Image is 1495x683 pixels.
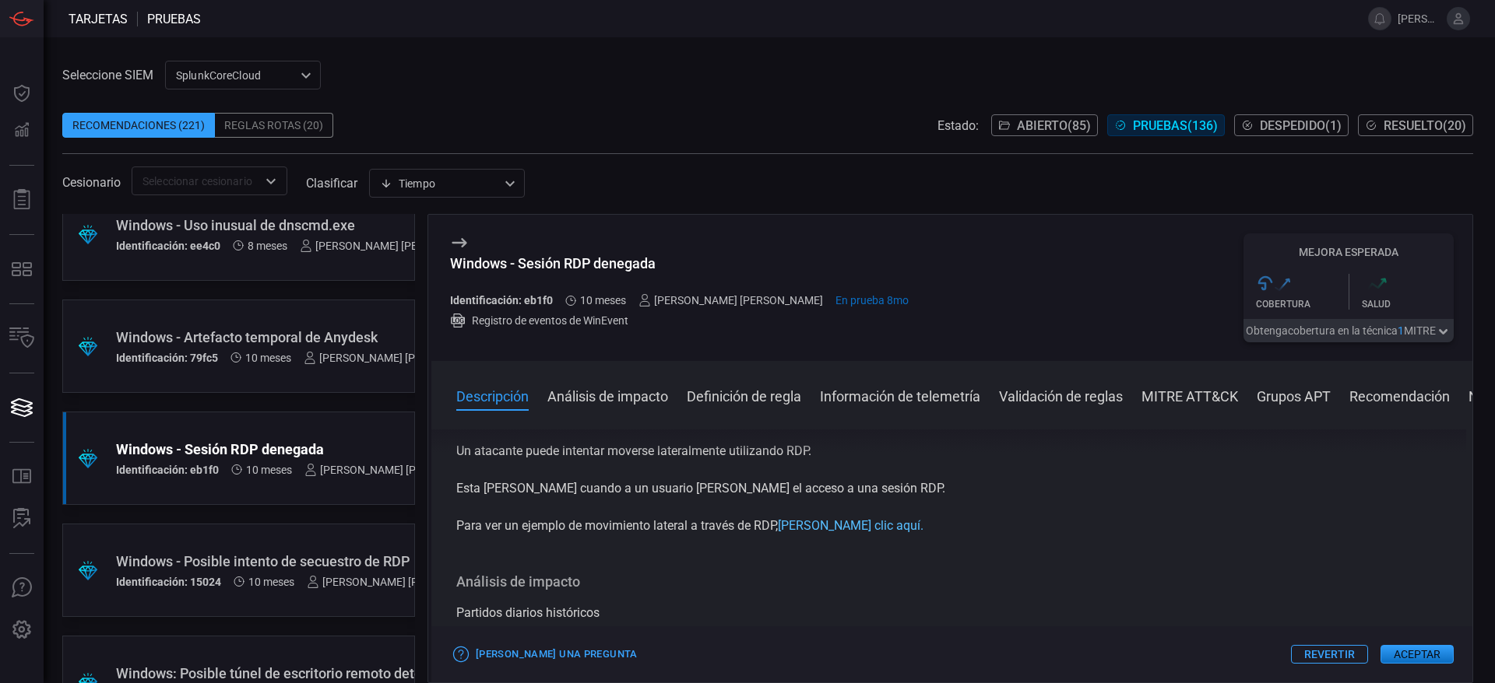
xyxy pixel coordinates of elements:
font: Recomendación [1349,388,1450,405]
button: Preferencias [3,611,40,649]
font: Identificación: eb1f0 [450,294,553,306]
font: clasificar [306,176,357,191]
button: Obtengacobertura en la técnica1MITRE [1243,319,1454,342]
div: Windows - Sesión RDP denegada [450,255,909,271]
font: [PERSON_NAME] [PERSON_NAME] [319,352,488,364]
span: 28 de octubre de 2024, 7:52 a. m. [248,576,294,588]
font: Tiempo [399,177,435,190]
div: Windows - Artefacto temporal de Anydesk [116,329,574,345]
font: pruebas [147,12,201,26]
button: Inventario [3,320,40,357]
span: 28 de octubre de 2024, 7:52 a. m. [580,294,626,306]
button: Información de telemetría [820,386,980,405]
font: Salud [1362,299,1391,310]
font: Identificación: ee4c0 [116,240,220,252]
font: En prueba [835,294,885,306]
button: Abierto [260,170,282,192]
span: 9 de diciembre de 2024, 11:04 a. m. [248,240,287,252]
button: Panel [3,75,40,112]
font: Cobertura [1256,299,1310,310]
div: Windows: Posible túnel de escritorio remoto detectado a través de SSH [116,665,572,681]
font: [PERSON_NAME] [PERSON_NAME] [654,294,823,306]
span: 28 de octubre de 2024, 8:09 a. m. [245,352,291,364]
font: 136 [1192,118,1213,133]
font: Registro de eventos de WinEvent [472,314,628,327]
font: ) [1337,118,1342,133]
font: 8mo [887,294,909,306]
font: Resuelto [1384,118,1443,133]
button: Definición de regla [687,386,801,405]
button: Tarjetas [3,389,40,426]
font: Windows - Posible intento de secuestro de RDP [116,553,410,569]
font: Despedido [1260,118,1325,133]
font: Windows - Sesión RDP denegada [450,255,656,271]
font: 1 [1330,118,1337,133]
font: Identificación: 79fc5 [116,352,218,364]
font: Cesionario [62,175,121,190]
font: Información de telemetría [820,388,980,405]
font: ) [1462,118,1466,133]
font: Para ver un ejemplo de movimiento lateral a través de RDP, [456,518,778,533]
button: Pruebas(136) [1107,114,1225,136]
font: [PERSON_NAME] [PERSON_NAME] [320,464,489,476]
a: [PERSON_NAME] clic aquí. [778,518,923,533]
input: Seleccionar cesionario [136,171,257,191]
font: 8 meses [248,240,287,252]
button: Despedido(1) [1234,114,1349,136]
font: Esta [PERSON_NAME] cuando a un usuario [PERSON_NAME] el acceso a una sesión RDP. [456,481,945,496]
font: Aceptar [1394,648,1440,660]
div: Windows - Sesión RDP denegada [116,441,575,457]
font: Identificación: 15024 [116,576,221,588]
font: 10 meses [580,294,626,306]
button: Análisis de impacto [547,386,668,405]
font: Identificación: eb1f0 [116,464,219,476]
font: Revertir [1304,648,1355,660]
button: Aceptar [1381,645,1454,664]
button: Resuelto(20) [1358,114,1473,136]
font: 20 [1448,118,1462,133]
button: Detecciones [3,112,40,149]
font: ) [1086,118,1091,133]
button: Catálogo de reglas [3,458,40,496]
font: Mejora esperada [1299,246,1398,258]
font: [PERSON_NAME] una pregunta [476,648,638,660]
button: Recomendación [1349,386,1450,405]
font: [PERSON_NAME] [PERSON_NAME] [315,240,484,252]
font: 10 meses [245,352,291,364]
font: 85 [1072,118,1086,133]
font: [PERSON_NAME] [PERSON_NAME] [322,576,491,588]
button: Haznos una pregunta [3,569,40,607]
font: Análisis de impacto [456,573,580,590]
font: Windows - Uso inusual de dnscmd.exe [116,217,355,233]
button: [PERSON_NAME] una pregunta [450,643,642,667]
span: 28 de octubre de 2024, 7:52 a. m. [246,464,292,476]
button: Grupos APT [1257,386,1331,405]
font: Windows - Sesión RDP denegada [116,441,324,457]
font: ( [1187,118,1192,133]
button: ANÁLISIS DE ALERTAS [3,500,40,538]
font: Abierto [1017,118,1068,133]
font: Validación de reglas [999,388,1123,405]
div: Windows - Uso inusual de dnscmd.exe [116,217,570,233]
font: Obtenga [1246,324,1288,337]
font: Reglas rotas (20) [224,119,323,131]
font: Recomendaciones (221) [72,119,205,131]
span: 11 de diciembre de 2024, 16:27 [835,294,909,306]
button: Validación de reglas [999,386,1123,405]
font: MITRE [1404,324,1436,337]
font: Grupos APT [1257,388,1331,405]
font: Partidos diarios históricos [456,605,600,620]
button: Descripción [456,386,529,405]
font: ( [1068,118,1072,133]
button: Revertir [1291,645,1368,664]
font: Pruebas [1133,118,1187,133]
font: MITRE ATT&CK [1141,388,1238,405]
font: Seleccione SIEM [62,68,153,82]
font: ( [1443,118,1448,133]
font: 10 meses [248,576,294,588]
button: Abierto(85) [991,114,1098,136]
font: SplunkCoreCloud [176,69,261,82]
font: Windows - Artefacto temporal de Anydesk [116,329,378,345]
button: Informes [3,181,40,219]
